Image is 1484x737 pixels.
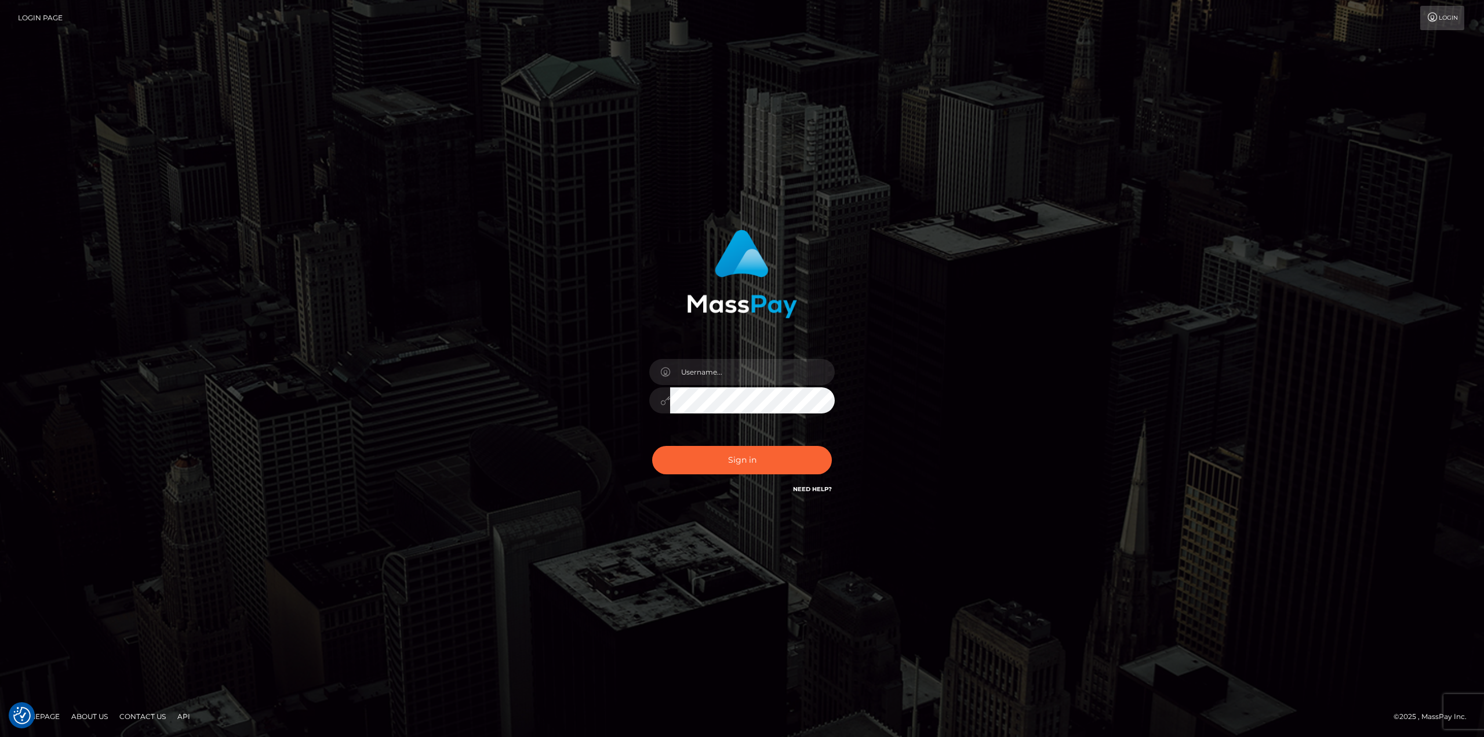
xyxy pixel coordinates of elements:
button: Sign in [652,446,832,474]
a: Contact Us [115,707,170,725]
a: Homepage [13,707,64,725]
a: About Us [67,707,112,725]
a: Login [1420,6,1464,30]
a: Need Help? [793,485,832,493]
button: Consent Preferences [13,707,31,724]
img: MassPay Login [687,230,797,318]
input: Username... [670,359,835,385]
img: Revisit consent button [13,707,31,724]
a: API [173,707,195,725]
div: © 2025 , MassPay Inc. [1394,710,1475,723]
a: Login Page [18,6,63,30]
